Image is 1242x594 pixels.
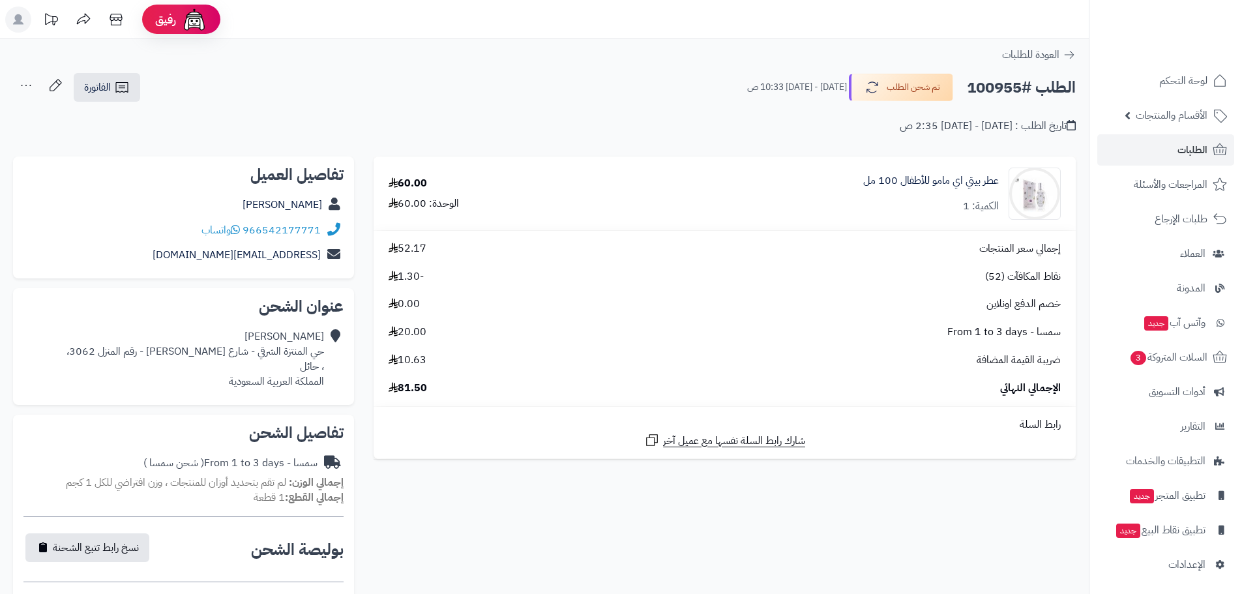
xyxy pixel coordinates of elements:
[389,176,427,191] div: 60.00
[986,297,1061,312] span: خصم الدفع اونلاين
[1129,348,1207,366] span: السلات المتروكة
[389,196,459,211] div: الوحدة: 60.00
[900,119,1076,134] div: تاريخ الطلب : [DATE] - [DATE] 2:35 ص
[977,353,1061,368] span: ضريبة القيمة المضافة
[389,381,427,396] span: 81.50
[201,222,240,238] a: واتساب
[23,167,344,183] h2: تفاصيل العميل
[153,247,321,263] a: [EMAIL_ADDRESS][DOMAIN_NAME]
[289,475,344,490] strong: إجمالي الوزن:
[1097,549,1234,580] a: الإعدادات
[1097,514,1234,546] a: تطبيق نقاط البيعجديد
[1000,381,1061,396] span: الإجمالي النهائي
[1097,203,1234,235] a: طلبات الإرجاع
[25,533,149,562] button: نسخ رابط تتبع الشحنة
[1097,169,1234,200] a: المراجعات والأسئلة
[1159,72,1207,90] span: لوحة التحكم
[1097,307,1234,338] a: وآتس آبجديد
[1177,279,1205,297] span: المدونة
[389,241,426,256] span: 52.17
[1143,314,1205,332] span: وآتس آب
[1144,316,1168,331] span: جديد
[66,475,286,490] span: لم تقم بتحديد أوزان للمنتجات ، وزن افتراضي للكل 1 كجم
[985,269,1061,284] span: نقاط المكافآت (52)
[243,222,321,238] a: 966542177771
[53,540,139,556] span: نسخ رابط تتبع الشحنة
[849,74,953,101] button: تم شحن الطلب
[143,456,318,471] div: سمسا - From 1 to 3 days
[1097,65,1234,97] a: لوحة التحكم
[84,80,111,95] span: الفاتورة
[67,329,324,389] div: [PERSON_NAME] حي المنتزة الشرقي - شارع [PERSON_NAME] - رقم المنزل 3062، ، حائل المملكة العربية ال...
[23,299,344,314] h2: عنوان الشحن
[1097,445,1234,477] a: التطبيقات والخدمات
[181,7,207,33] img: ai-face.png
[285,490,344,505] strong: إجمالي القطع:
[243,197,322,213] a: [PERSON_NAME]
[747,81,847,94] small: [DATE] - [DATE] 10:33 ص
[389,269,424,284] span: -1.30
[1009,168,1060,220] img: 1650631713-DSC_0675-10-f-90x90.jpg
[1134,175,1207,194] span: المراجعات والأسئلة
[1097,134,1234,166] a: الطلبات
[23,425,344,441] h2: تفاصيل الشحن
[379,417,1071,432] div: رابط السلة
[389,353,426,368] span: 10.63
[1180,245,1205,263] span: العملاء
[1181,417,1205,436] span: التقارير
[155,12,176,27] span: رفيق
[1002,47,1076,63] a: العودة للطلبات
[963,199,999,214] div: الكمية: 1
[1155,210,1207,228] span: طلبات الإرجاع
[644,432,805,449] a: شارك رابط السلة نفسها مع عميل آخر
[863,173,999,188] a: عطر بيتي اي مامو للأطفال 100 مل
[1130,489,1154,503] span: جديد
[663,434,805,449] span: شارك رابط السلة نفسها مع عميل آخر
[1136,106,1207,125] span: الأقسام والمنتجات
[1097,342,1234,373] a: السلات المتروكة3
[1130,350,1147,366] span: 3
[143,455,204,471] span: ( شحن سمسا )
[1002,47,1059,63] span: العودة للطلبات
[389,325,426,340] span: 20.00
[1097,480,1234,511] a: تطبيق المتجرجديد
[1097,376,1234,408] a: أدوات التسويق
[1129,486,1205,505] span: تطبيق المتجر
[254,490,344,505] small: 1 قطعة
[1153,12,1230,39] img: logo-2.png
[947,325,1061,340] span: سمسا - From 1 to 3 days
[1097,273,1234,304] a: المدونة
[967,74,1076,101] h2: الطلب #100955
[1116,524,1140,538] span: جديد
[74,73,140,102] a: الفاتورة
[1097,411,1234,442] a: التقارير
[35,7,67,36] a: تحديثات المنصة
[1149,383,1205,401] span: أدوات التسويق
[1126,452,1205,470] span: التطبيقات والخدمات
[1168,556,1205,574] span: الإعدادات
[251,542,344,557] h2: بوليصة الشحن
[1097,238,1234,269] a: العملاء
[1177,141,1207,159] span: الطلبات
[979,241,1061,256] span: إجمالي سعر المنتجات
[389,297,420,312] span: 0.00
[1115,521,1205,539] span: تطبيق نقاط البيع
